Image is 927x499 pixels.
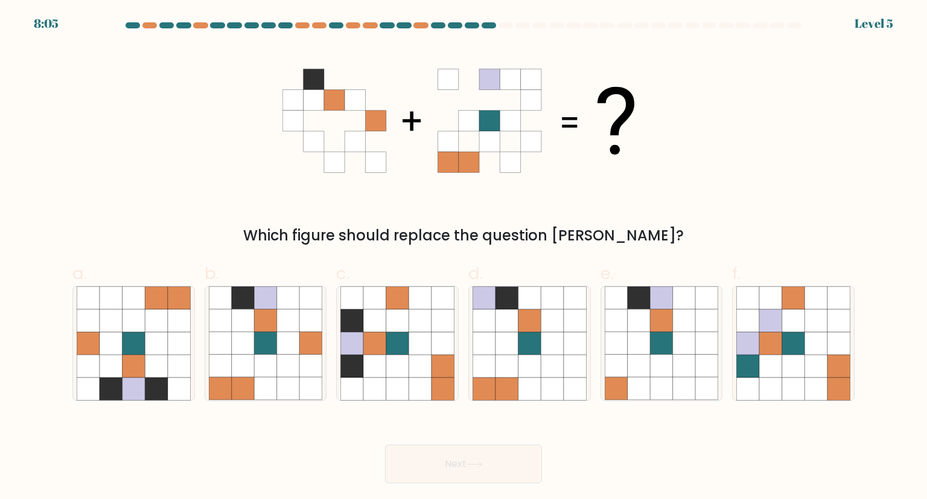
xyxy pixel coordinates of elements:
[468,262,483,285] span: d.
[80,225,847,246] div: Which figure should replace the question [PERSON_NAME]?
[385,445,542,483] button: Next
[205,262,219,285] span: b.
[34,14,59,33] div: 8:05
[732,262,741,285] span: f.
[72,262,87,285] span: a.
[600,262,614,285] span: e.
[855,14,893,33] div: Level 5
[336,262,349,285] span: c.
